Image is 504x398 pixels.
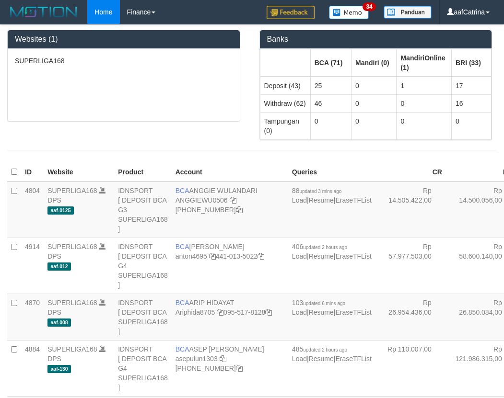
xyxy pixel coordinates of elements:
[44,294,114,340] td: DPS
[217,308,223,316] a: Copy Ariphida8705 to clipboard
[292,187,372,204] span: | |
[21,163,44,182] th: ID
[114,294,172,340] td: IDNSPORT [ DEPOSIT BCA SUPERLIGA168 ]
[375,340,446,396] td: Rp 110.007,00
[265,308,272,316] a: Copy 0955178128 to clipboard
[21,340,44,396] td: 4884
[397,77,451,95] td: 1
[267,6,315,19] img: Feedback.jpg
[21,294,44,340] td: 4870
[384,6,432,19] img: panduan.png
[335,196,371,204] a: EraseTFList
[351,49,396,77] th: Group: activate to sort column ascending
[310,77,351,95] td: 25
[309,308,334,316] a: Resume
[7,5,80,19] img: MOTION_logo.png
[114,163,172,182] th: Product
[260,112,310,139] td: Tampungan (0)
[114,340,172,396] td: IDNSPORT [ DEPOSIT BCA G4 SUPERLIGA168 ]
[47,365,71,373] span: aaf-130
[44,163,114,182] th: Website
[176,299,189,307] span: BCA
[172,163,288,182] th: Account
[172,340,288,396] td: ASEP [PERSON_NAME] [PHONE_NUMBER]
[260,77,310,95] td: Deposit (43)
[176,355,218,363] a: asepulun1303
[21,182,44,238] td: 4804
[176,345,189,353] span: BCA
[292,243,347,250] span: 406
[292,252,307,260] a: Load
[15,35,233,44] h3: Websites (1)
[44,182,114,238] td: DPS
[375,182,446,238] td: Rp 14.505.422,00
[292,355,307,363] a: Load
[309,252,334,260] a: Resume
[375,238,446,294] td: Rp 57.977.503,00
[292,345,347,353] span: 485
[176,308,215,316] a: Ariphida8705
[176,187,189,194] span: BCA
[292,299,345,307] span: 103
[351,94,396,112] td: 0
[47,187,97,194] a: SUPERLIGA168
[292,187,341,194] span: 88
[260,94,310,112] td: Withdraw (62)
[303,347,347,353] span: updated 2 hours ago
[292,196,307,204] a: Load
[47,345,97,353] a: SUPERLIGA168
[309,355,334,363] a: Resume
[47,243,97,250] a: SUPERLIGA168
[21,238,44,294] td: 4914
[114,238,172,294] td: IDNSPORT [ DEPOSIT BCA G4 SUPERLIGA168 ]
[335,355,371,363] a: EraseTFList
[303,301,345,306] span: updated 6 mins ago
[351,112,396,139] td: 0
[220,355,226,363] a: Copy asepulun1303 to clipboard
[451,49,491,77] th: Group: activate to sort column ascending
[303,245,347,250] span: updated 2 hours ago
[209,252,216,260] a: Copy anton4695 to clipboard
[451,94,491,112] td: 16
[258,252,264,260] a: Copy 4410135022 to clipboard
[451,112,491,139] td: 0
[292,345,372,363] span: | |
[236,364,243,372] a: Copy 4062281875 to clipboard
[230,196,236,204] a: Copy ANGGIEWU0506 to clipboard
[47,299,97,307] a: SUPERLIGA168
[397,49,451,77] th: Group: activate to sort column ascending
[363,2,375,11] span: 34
[172,294,288,340] td: ARIP HIDAYAT 095-517-8128
[310,112,351,139] td: 0
[299,189,341,194] span: updated 3 mins ago
[44,340,114,396] td: DPS
[292,299,372,316] span: | |
[114,182,172,238] td: IDNSPORT [ DEPOSIT BCA G3 SUPERLIGA168 ]
[397,112,451,139] td: 0
[335,252,371,260] a: EraseTFList
[176,196,228,204] a: ANGGIEWU0506
[267,35,485,44] h3: Banks
[47,318,71,327] span: aaf-008
[176,243,189,250] span: BCA
[15,56,233,66] p: SUPERLIGA168
[310,94,351,112] td: 46
[292,308,307,316] a: Load
[375,294,446,340] td: Rp 26.954.436,00
[335,308,371,316] a: EraseTFList
[397,94,451,112] td: 0
[351,77,396,95] td: 0
[451,77,491,95] td: 17
[176,252,207,260] a: anton4695
[172,182,288,238] td: ANGGIE WULANDARI [PHONE_NUMBER]
[44,238,114,294] td: DPS
[329,6,369,19] img: Button%20Memo.svg
[310,49,351,77] th: Group: activate to sort column ascending
[375,163,446,182] th: CR
[260,49,310,77] th: Group: activate to sort column ascending
[309,196,334,204] a: Resume
[292,243,372,260] span: | |
[236,206,243,214] a: Copy 4062213373 to clipboard
[47,206,74,215] span: aaf-0125
[288,163,375,182] th: Queries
